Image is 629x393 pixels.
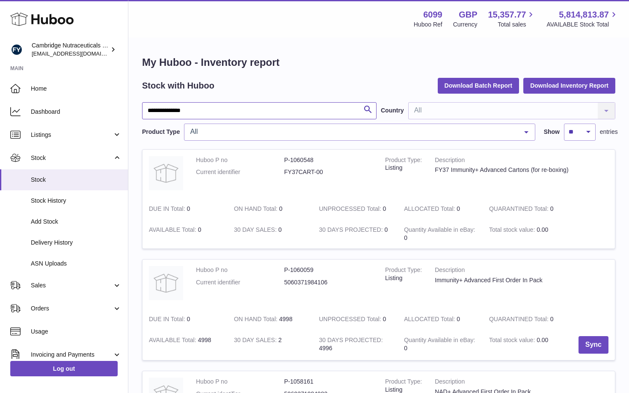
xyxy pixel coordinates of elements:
[10,361,118,376] a: Log out
[142,219,228,248] td: 0
[385,275,402,281] span: listing
[31,85,122,93] span: Home
[398,330,483,360] td: 0
[398,198,483,219] td: 0
[234,226,279,235] strong: 30 DAY SALES
[31,351,113,359] span: Invoicing and Payments
[438,78,519,93] button: Download Batch Report
[489,205,550,214] strong: QUARANTINED Total
[149,156,183,190] img: product image
[234,316,279,325] strong: ON HAND Total
[523,78,615,93] button: Download Inventory Report
[546,21,619,29] span: AVAILABLE Stock Total
[488,9,536,29] a: 15,357.77 Total sales
[312,309,398,330] td: 0
[142,128,180,136] label: Product Type
[142,80,214,92] h2: Stock with Huboo
[453,21,478,29] div: Currency
[404,316,457,325] strong: ALLOCATED Total
[234,337,279,346] strong: 30 DAY SALES
[550,205,554,212] span: 0
[228,330,313,360] td: 2
[459,9,477,21] strong: GBP
[228,309,313,330] td: 4998
[404,337,475,346] strong: Quantity Available in eBay
[284,266,372,274] dd: P-1060059
[196,168,284,176] dt: Current identifier
[319,205,383,214] strong: UNPROCESSED Total
[31,176,122,184] span: Stock
[142,330,228,360] td: 4998
[435,166,573,174] div: FY37 Immunity+ Advanced Cartons (for re-boxing)
[489,316,550,325] strong: QUARANTINED Total
[546,9,619,29] a: 5,814,813.87 AVAILABLE Stock Total
[196,266,284,274] dt: Huboo P no
[284,168,372,176] dd: FY37CART-00
[31,328,122,336] span: Usage
[385,386,402,393] span: listing
[31,281,113,290] span: Sales
[489,226,537,235] strong: Total stock value
[196,378,284,386] dt: Huboo P no
[435,378,573,388] strong: Description
[537,337,548,343] span: 0.00
[149,205,187,214] strong: DUE IN Total
[423,9,442,21] strong: 6099
[435,156,573,166] strong: Description
[142,198,228,219] td: 0
[312,219,398,248] td: 0
[489,337,537,346] strong: Total stock value
[559,9,609,21] span: 5,814,813.87
[435,276,573,284] div: Immunity+ Advanced First Order In Pack
[31,154,113,162] span: Stock
[142,309,228,330] td: 0
[196,278,284,287] dt: Current identifier
[385,266,422,275] strong: Product Type
[234,205,279,214] strong: ON HAND Total
[544,128,560,136] label: Show
[498,21,536,29] span: Total sales
[284,156,372,164] dd: P-1060548
[579,336,608,354] button: Sync
[385,378,422,387] strong: Product Type
[319,226,384,235] strong: 30 DAYS PROJECTED
[550,316,554,322] span: 0
[31,239,122,247] span: Delivery History
[404,205,457,214] strong: ALLOCATED Total
[414,21,442,29] div: Huboo Ref
[10,43,23,56] img: huboo@camnutra.com
[284,378,372,386] dd: P-1058161
[537,226,548,233] span: 0.00
[398,219,483,248] td: 0
[32,50,126,57] span: [EMAIL_ADDRESS][DOMAIN_NAME]
[149,266,183,300] img: product image
[312,198,398,219] td: 0
[319,316,383,325] strong: UNPROCESSED Total
[488,9,526,21] span: 15,357.77
[228,198,313,219] td: 0
[228,219,313,248] td: 0
[398,309,483,330] td: 0
[319,337,383,346] strong: 30 DAYS PROJECTED
[31,304,113,313] span: Orders
[404,226,475,235] strong: Quantity Available in eBay
[435,266,573,276] strong: Description
[381,106,404,115] label: Country
[31,131,113,139] span: Listings
[385,164,402,171] span: listing
[31,108,122,116] span: Dashboard
[149,226,198,235] strong: AVAILABLE Total
[600,128,618,136] span: entries
[31,218,122,226] span: Add Stock
[196,156,284,164] dt: Huboo P no
[31,260,122,268] span: ASN Uploads
[149,316,187,325] strong: DUE IN Total
[312,330,398,360] td: 4996
[31,197,122,205] span: Stock History
[32,41,109,58] div: Cambridge Nutraceuticals Ltd
[188,127,517,136] span: All
[385,157,422,165] strong: Product Type
[149,337,198,346] strong: AVAILABLE Total
[284,278,372,287] dd: 5060371984106
[142,56,615,69] h1: My Huboo - Inventory report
